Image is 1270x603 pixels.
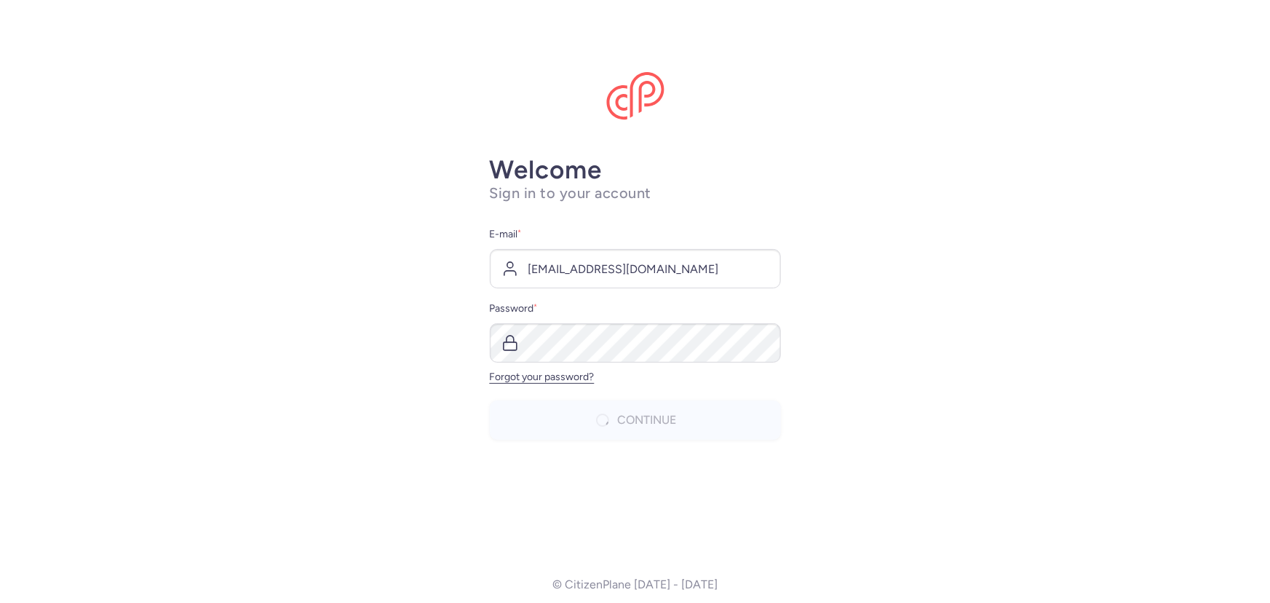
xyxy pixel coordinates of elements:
[490,249,781,288] input: user@example.com
[490,184,781,202] h1: Sign in to your account
[606,72,664,120] img: CitizenPlane logo
[617,414,676,427] span: Continue
[552,578,718,591] p: © CitizenPlane [DATE] - [DATE]
[490,371,595,383] a: Forgot your password?
[490,300,781,318] label: Password
[490,154,602,185] strong: Welcome
[490,401,781,440] button: Continue
[490,226,781,243] label: E-mail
